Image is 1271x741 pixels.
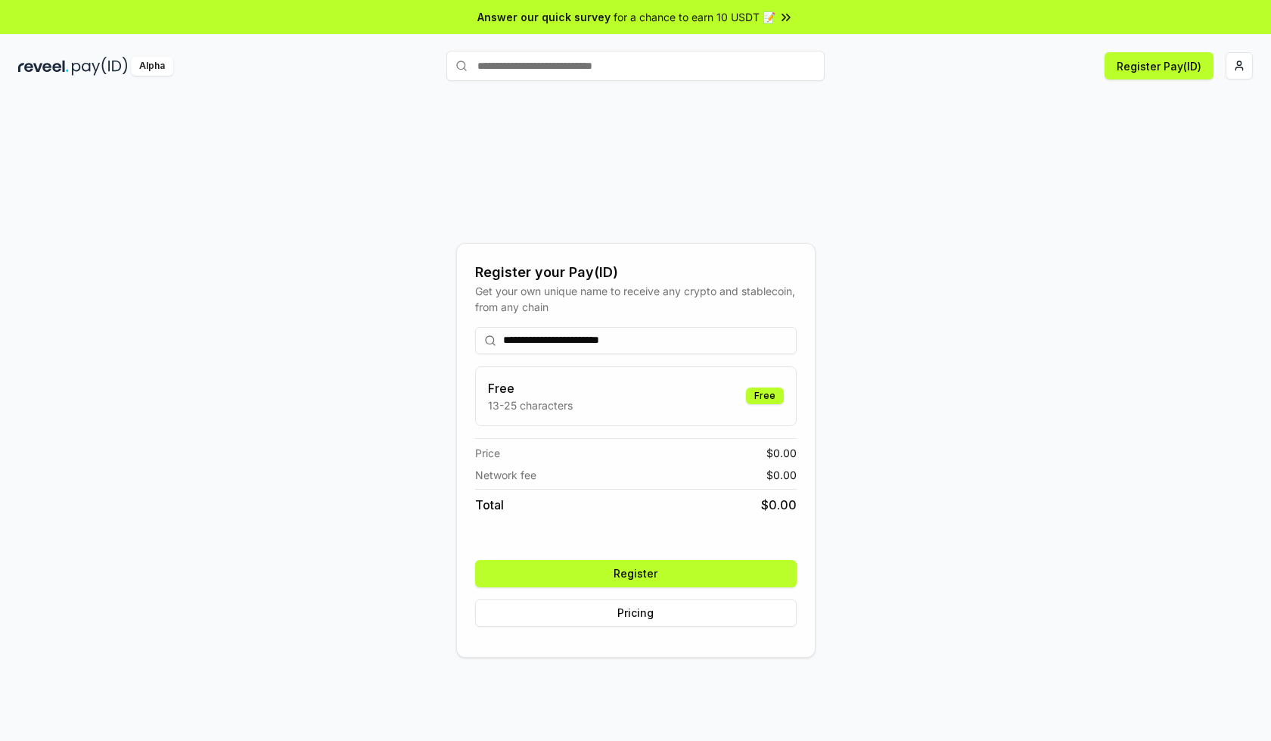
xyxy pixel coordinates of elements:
span: Price [475,445,500,461]
span: Network fee [475,467,536,483]
span: for a chance to earn 10 USDT 📝 [614,9,775,25]
div: Get your own unique name to receive any crypto and stablecoin, from any chain [475,283,797,315]
p: 13-25 characters [488,397,573,413]
span: Total [475,496,504,514]
img: pay_id [72,57,128,76]
div: Alpha [131,57,173,76]
span: $ 0.00 [766,445,797,461]
button: Pricing [475,599,797,627]
div: Free [746,388,784,404]
h3: Free [488,379,573,397]
span: $ 0.00 [761,496,797,514]
button: Register [475,560,797,587]
button: Register Pay(ID) [1105,52,1214,79]
div: Register your Pay(ID) [475,262,797,283]
span: $ 0.00 [766,467,797,483]
img: reveel_dark [18,57,69,76]
span: Answer our quick survey [477,9,611,25]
